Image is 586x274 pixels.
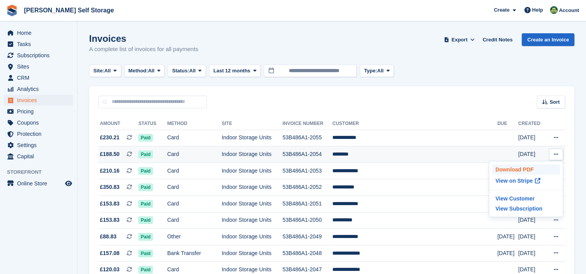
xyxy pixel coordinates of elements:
[89,45,198,54] p: A complete list of invoices for all payments
[4,106,73,117] a: menu
[138,151,153,158] span: Paid
[550,6,558,14] img: Julie Williams
[100,150,120,158] span: £188.50
[518,212,545,229] td: [DATE]
[282,229,332,245] td: 53B486A1-2049
[4,84,73,94] a: menu
[17,140,64,151] span: Settings
[452,36,467,44] span: Export
[497,118,518,130] th: Due
[17,84,64,94] span: Analytics
[282,130,332,146] td: 53B486A1-2055
[4,72,73,83] a: menu
[64,179,73,188] a: Preview store
[4,117,73,128] a: menu
[100,249,120,257] span: £157.08
[222,146,282,163] td: Indoor Storage Units
[492,194,560,204] a: View Customer
[518,130,545,146] td: [DATE]
[100,134,120,142] span: £230.21
[282,118,332,130] th: Invoice Number
[522,33,574,46] a: Create an Invoice
[4,27,73,38] a: menu
[222,118,282,130] th: Site
[282,146,332,163] td: 53B486A1-2054
[222,196,282,212] td: Indoor Storage Units
[167,179,222,196] td: Card
[168,65,206,77] button: Status: All
[100,265,120,274] span: £120.03
[4,128,73,139] a: menu
[17,95,64,106] span: Invoices
[167,196,222,212] td: Card
[6,5,18,16] img: stora-icon-8386f47178a22dfd0bd8f6a31ec36ba5ce8667c1dd55bd0f319d3a0aa187defe.svg
[100,233,117,241] span: £88.83
[332,118,497,130] th: Customer
[442,33,476,46] button: Export
[100,167,120,175] span: £210.16
[167,146,222,163] td: Card
[360,65,394,77] button: Type: All
[364,67,377,75] span: Type:
[124,65,165,77] button: Method: All
[167,229,222,245] td: Other
[559,7,579,14] span: Account
[93,67,104,75] span: Site:
[138,216,153,224] span: Paid
[167,130,222,146] td: Card
[138,266,153,274] span: Paid
[222,130,282,146] td: Indoor Storage Units
[98,118,138,130] th: Amount
[138,233,153,241] span: Paid
[518,146,545,163] td: [DATE]
[17,151,64,162] span: Capital
[222,163,282,179] td: Indoor Storage Units
[222,179,282,196] td: Indoor Storage Units
[492,175,560,187] a: View on Stripe
[518,229,545,245] td: [DATE]
[209,65,261,77] button: Last 12 months
[167,118,222,130] th: Method
[172,67,189,75] span: Status:
[377,67,384,75] span: All
[4,39,73,50] a: menu
[100,183,120,191] span: £350.83
[4,151,73,162] a: menu
[4,178,73,189] a: menu
[494,6,509,14] span: Create
[21,4,117,17] a: [PERSON_NAME] Self Storage
[17,117,64,128] span: Coupons
[282,163,332,179] td: 53B486A1-2053
[479,33,516,46] a: Credit Notes
[17,39,64,50] span: Tasks
[518,245,545,262] td: [DATE]
[532,6,543,14] span: Help
[550,98,560,106] span: Sort
[17,178,64,189] span: Online Store
[138,183,153,191] span: Paid
[17,128,64,139] span: Protection
[497,229,518,245] td: [DATE]
[138,250,153,257] span: Paid
[104,67,111,75] span: All
[129,67,148,75] span: Method:
[167,163,222,179] td: Card
[492,204,560,214] p: View Subscription
[17,61,64,72] span: Sites
[100,200,120,208] span: £153.83
[4,140,73,151] a: menu
[282,212,332,229] td: 53B486A1-2050
[138,118,167,130] th: Status
[138,134,153,142] span: Paid
[89,33,198,44] h1: Invoices
[138,167,153,175] span: Paid
[138,200,153,208] span: Paid
[518,118,545,130] th: Created
[17,72,64,83] span: CRM
[7,168,77,176] span: Storefront
[492,164,560,175] a: Download PDF
[100,216,120,224] span: £153.83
